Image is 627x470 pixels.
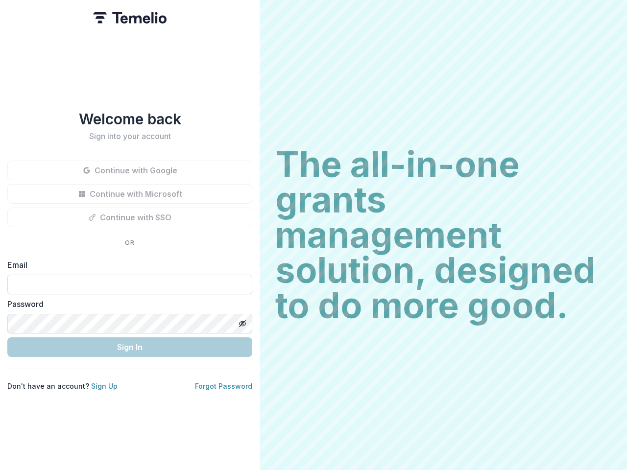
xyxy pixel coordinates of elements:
a: Forgot Password [195,382,252,390]
button: Continue with Google [7,161,252,180]
h1: Welcome back [7,110,252,128]
button: Sign In [7,337,252,357]
button: Toggle password visibility [235,316,250,331]
button: Continue with Microsoft [7,184,252,204]
img: Temelio [93,12,167,23]
h2: Sign into your account [7,132,252,141]
label: Email [7,259,246,271]
a: Sign Up [91,382,118,390]
button: Continue with SSO [7,208,252,227]
label: Password [7,298,246,310]
p: Don't have an account? [7,381,118,391]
